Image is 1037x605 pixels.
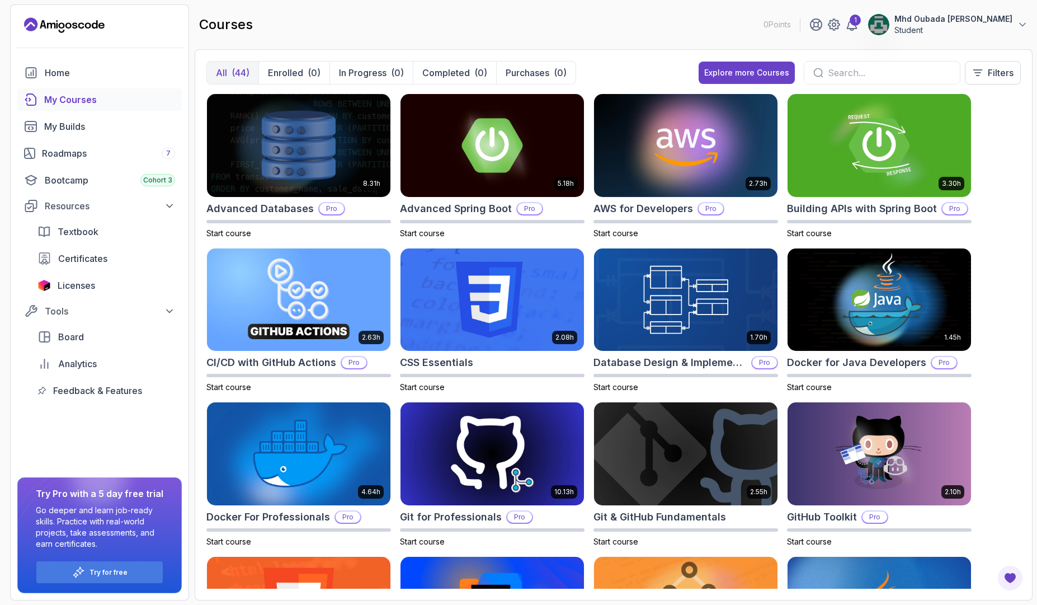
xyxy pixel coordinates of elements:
p: Pro [862,512,887,523]
a: Landing page [24,16,105,34]
img: Advanced Spring Boot card [400,94,584,197]
span: Start course [400,382,445,392]
div: Home [45,66,175,79]
span: Start course [787,537,832,546]
a: builds [17,115,182,138]
span: Analytics [58,357,97,370]
h2: courses [199,16,253,34]
p: 0 Points [763,19,791,30]
span: Board [58,330,84,344]
p: 2.55h [750,487,767,496]
button: Enrolled(0) [258,62,329,84]
button: Open Feedback Button [997,565,1024,592]
a: Try for free [89,568,128,577]
p: Go deeper and learn job-ready skills. Practice with real-world projects, take assessments, and ea... [36,505,163,550]
span: Cohort 3 [143,176,172,185]
h2: Advanced Spring Boot [400,201,512,217]
span: Start course [206,228,251,238]
a: roadmaps [17,142,182,165]
p: Pro [699,203,723,214]
a: textbook [31,221,182,243]
img: CI/CD with GitHub Actions card [207,248,390,351]
p: Pro [752,357,777,368]
div: Tools [45,304,175,318]
h2: Database Design & Implementation [593,355,747,370]
span: Start course [787,382,832,392]
p: Pro [517,203,542,214]
p: 3.30h [942,179,961,188]
h2: Advanced Databases [206,201,314,217]
div: (0) [391,66,404,79]
h2: CSS Essentials [400,355,473,370]
div: (0) [474,66,487,79]
span: Textbook [58,225,98,238]
img: jetbrains icon [37,280,51,291]
span: Start course [593,228,638,238]
span: Start course [593,382,638,392]
p: Enrolled [268,66,303,79]
button: Filters [965,61,1021,85]
span: Start course [206,537,251,546]
a: courses [17,88,182,111]
img: Git & GitHub Fundamentals card [594,402,777,505]
span: Licenses [58,279,95,292]
div: Explore more Courses [704,67,789,78]
img: user profile image [868,14,889,35]
span: Start course [206,382,251,392]
p: Mhd Oubada [PERSON_NAME] [894,13,1012,25]
h2: Git for Professionals [400,509,502,525]
p: 2.73h [749,179,767,188]
div: My Courses [44,93,175,106]
h2: Git & GitHub Fundamentals [593,509,726,525]
button: Try for free [36,561,163,584]
p: 2.63h [362,333,380,342]
p: 2.10h [945,487,961,496]
a: feedback [31,379,182,402]
img: Advanced Databases card [207,94,390,197]
p: 1.45h [944,333,961,342]
p: 5.18h [558,179,574,188]
div: Resources [45,199,175,213]
button: Completed(0) [413,62,496,84]
button: Purchases(0) [496,62,576,84]
img: AWS for Developers card [594,94,777,197]
img: Docker For Professionals card [207,402,390,505]
p: Filters [988,66,1014,79]
button: All(44) [207,62,258,84]
p: Pro [507,512,532,523]
a: certificates [31,247,182,270]
p: Completed [422,66,470,79]
h2: Docker for Java Developers [787,355,926,370]
div: (44) [232,66,249,79]
p: In Progress [339,66,386,79]
div: 1 [850,15,861,26]
h2: Docker For Professionals [206,509,330,525]
h2: GitHub Toolkit [787,509,857,525]
span: Feedback & Features [53,384,142,397]
span: Start course [400,228,445,238]
p: 8.31h [363,179,380,188]
p: All [216,66,227,79]
span: Start course [593,537,638,546]
h2: AWS for Developers [593,201,693,217]
span: 7 [166,149,171,158]
div: My Builds [44,120,175,133]
img: Docker for Java Developers card [788,248,971,351]
button: user profile imageMhd Oubada [PERSON_NAME]Student [868,13,1028,36]
p: 10.13h [554,487,574,496]
img: Building APIs with Spring Boot card [788,94,971,197]
p: Pro [319,203,344,214]
p: Pro [336,512,360,523]
a: 1 [845,18,859,31]
a: bootcamp [17,169,182,191]
button: Tools [17,301,182,321]
p: Student [894,25,1012,36]
p: Pro [942,203,967,214]
span: Certificates [58,252,107,265]
a: analytics [31,353,182,375]
div: Bootcamp [45,173,175,187]
p: 1.70h [750,333,767,342]
p: 2.08h [555,333,574,342]
div: Roadmaps [42,147,175,160]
